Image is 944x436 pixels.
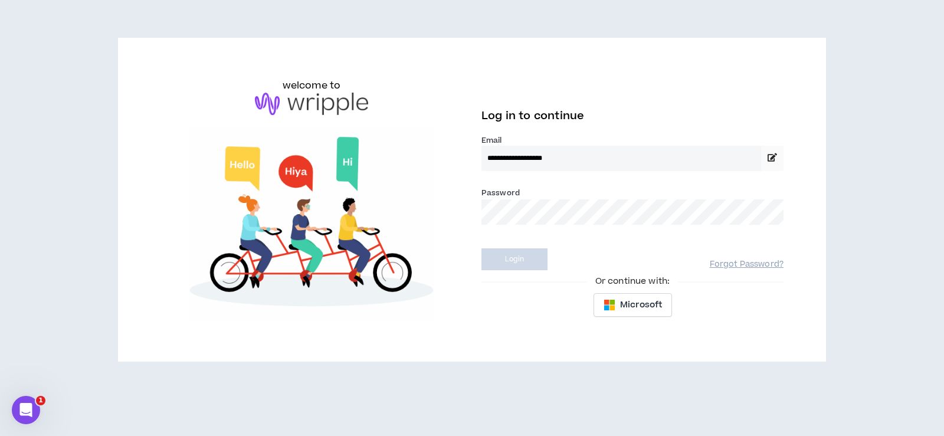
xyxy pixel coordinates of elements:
[481,109,584,123] span: Log in to continue
[594,293,672,317] button: Microsoft
[587,275,678,288] span: Or continue with:
[160,127,463,321] img: Welcome to Wripple
[710,259,784,270] a: Forgot Password?
[36,396,45,405] span: 1
[620,299,662,312] span: Microsoft
[12,396,40,424] iframe: Intercom live chat
[481,188,520,198] label: Password
[481,135,784,146] label: Email
[255,93,368,115] img: logo-brand.png
[283,78,341,93] h6: welcome to
[481,248,548,270] button: Login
